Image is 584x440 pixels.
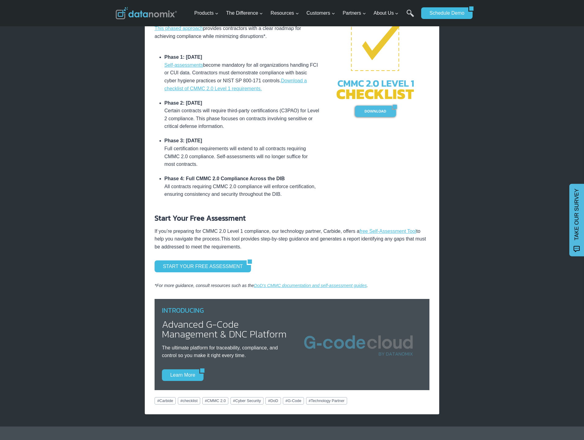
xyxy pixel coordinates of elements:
[286,398,288,403] span: #
[374,9,399,17] span: About Us
[164,62,203,68] a: Self-assessments
[569,184,584,256] button: TAKE OUR SURVEY
[155,213,246,223] strong: Start Your Free Assessment
[194,9,219,17] span: Products
[3,319,95,437] iframe: Popup CTA
[164,50,320,95] li: become mandatory for all organizations handling FCI or CUI data. Contractors must demonstrate com...
[157,398,159,403] span: #
[155,283,368,288] em: *For more guidance, consult resources such as the .
[155,24,320,40] p: provides contractors with a clear roadmap for achieving compliance while minimizing disruptions*.
[155,260,247,272] a: START YOUR FREE ASSESSMENT
[164,96,320,134] li: Certain contracts will require third-party certifications (C3PAO) for Level 2 compliance. This ph...
[162,369,199,381] a: Learn More
[254,283,367,288] a: DoD’s CMMC documentation and self-assessment guides
[164,78,307,91] a: Download a checklist of CMMC 2.0 Level 1 requirements.
[306,9,335,17] span: Customers
[192,3,418,23] nav: Primary Navigation
[164,134,320,172] li: Full certification requirements will extend to all contracts requiring CMMC 2.0 compliance. Self-...
[205,398,207,403] span: #
[116,7,177,19] img: Datanomix
[162,319,287,339] h2: Advanced G-Code Management & DNC Platform
[309,398,311,403] span: #
[180,398,182,403] span: #
[283,397,304,405] a: #G-Code
[421,7,468,19] a: Schedule Demo
[164,171,320,201] li: All contracts requiring CMMC 2.0 compliance will enforce certification, ensuring consistency and ...
[155,26,203,31] a: This phased approach
[202,397,229,405] a: #CMMC 2.0
[164,138,202,143] strong: Phase 3: [DATE]
[226,9,263,17] span: The Difference
[343,9,366,17] span: Partners
[162,305,287,316] h4: INTRODUCING
[268,398,270,403] span: #
[178,397,200,405] a: #checklist
[265,397,281,405] a: #DoD
[306,397,347,405] a: #Technology Partner
[233,398,235,403] span: #
[271,9,299,17] span: Resources
[155,397,176,405] a: #Carbide
[406,9,414,23] a: Search
[164,54,202,60] strong: Phase 1: [DATE]
[155,227,429,251] p: This tool provides step-by-step guidance and generates a report identifying any gaps that must be...
[572,188,581,240] span: TAKE OUR SURVEY
[164,176,285,181] strong: Phase 4: Full CMMC 2.0 Compliance Across the DIB
[230,397,264,405] a: #Cyber Security
[359,229,416,234] a: free Self-Assessment Tool
[164,100,202,106] strong: Phase 2: [DATE]
[162,345,278,358] span: The ultimate platform for traceability, compliance, and control so you make it right every time.
[155,229,420,242] span: If you’re preparing for CMMC 2.0 Level 1 compliance, our technology partner, Carbide, offers a to...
